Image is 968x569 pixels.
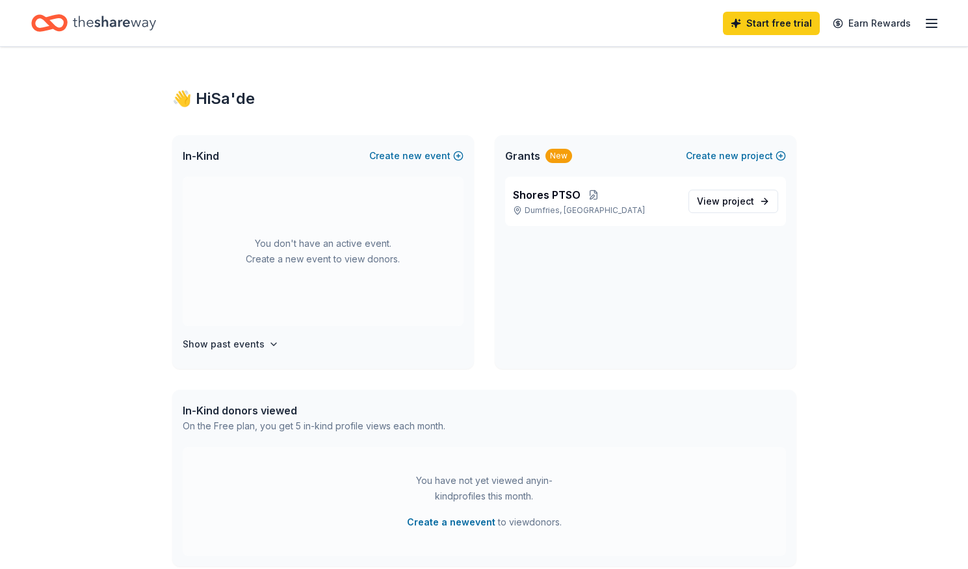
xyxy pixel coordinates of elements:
span: new [402,148,422,164]
p: Dumfries, [GEOGRAPHIC_DATA] [513,205,678,216]
span: Shores PTSO [513,187,581,203]
h4: Show past events [183,336,265,352]
span: to view donors . [407,514,562,530]
div: New [545,149,572,163]
span: View [697,194,754,209]
div: On the Free plan, you get 5 in-kind profile views each month. [183,418,445,434]
div: 👋 Hi Sa'de [172,88,796,109]
div: You have not yet viewed any in-kind profiles this month. [403,473,566,504]
button: Createnewevent [369,148,464,164]
a: Home [31,8,156,38]
div: You don't have an active event. Create a new event to view donors. [183,177,464,326]
a: Start free trial [723,12,820,35]
span: Grants [505,148,540,164]
span: new [719,148,739,164]
a: View project [688,190,778,213]
button: Createnewproject [686,148,786,164]
button: Show past events [183,336,279,352]
a: Earn Rewards [825,12,919,35]
div: In-Kind donors viewed [183,403,445,418]
span: project [722,196,754,207]
button: Create a newevent [407,514,495,530]
span: In-Kind [183,148,219,164]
